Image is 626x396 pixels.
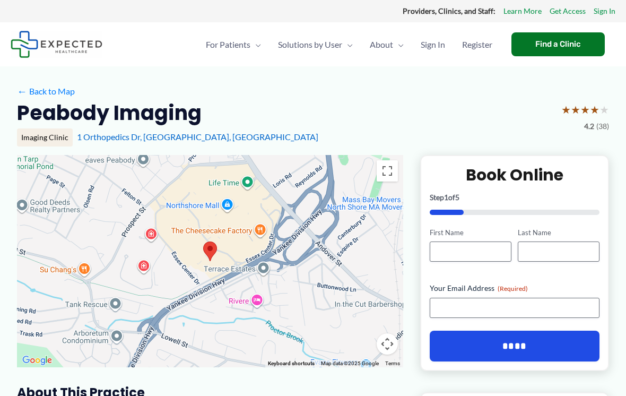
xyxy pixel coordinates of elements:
span: ★ [580,100,590,119]
span: Menu Toggle [393,26,404,63]
span: For Patients [206,26,250,63]
img: Google [20,354,55,367]
a: Terms (opens in new tab) [385,360,400,366]
span: Sign In [421,26,445,63]
a: Find a Clinic [511,32,605,56]
span: ★ [571,100,580,119]
label: Your Email Address [430,283,599,294]
img: Expected Healthcare Logo - side, dark font, small [11,31,102,58]
a: AboutMenu Toggle [361,26,412,63]
h2: Book Online [430,165,599,185]
button: Toggle fullscreen view [377,160,398,182]
a: Register [454,26,501,63]
span: Solutions by User [278,26,342,63]
nav: Primary Site Navigation [197,26,501,63]
a: 1 Orthopedics Dr, [GEOGRAPHIC_DATA], [GEOGRAPHIC_DATA] [77,132,318,142]
span: (Required) [498,285,528,292]
strong: Providers, Clinics, and Staff: [403,6,495,15]
span: (38) [596,119,609,133]
a: Solutions by UserMenu Toggle [269,26,361,63]
a: Open this area in Google Maps (opens a new window) [20,354,55,367]
span: ★ [599,100,609,119]
button: Map camera controls [377,333,398,355]
label: Last Name [518,228,599,238]
span: About [370,26,393,63]
span: Map data ©2025 Google [321,360,379,366]
a: Sign In [594,4,615,18]
a: For PatientsMenu Toggle [197,26,269,63]
span: ★ [590,100,599,119]
div: Imaging Clinic [17,128,73,147]
span: Menu Toggle [250,26,261,63]
span: ★ [561,100,571,119]
span: 5 [455,193,459,202]
p: Step of [430,194,599,201]
span: ← [17,86,27,96]
a: Sign In [412,26,454,63]
a: Learn More [503,4,542,18]
span: 1 [444,193,448,202]
a: ←Back to Map [17,83,75,99]
span: Register [462,26,492,63]
button: Keyboard shortcuts [268,360,315,367]
h2: Peabody Imaging [17,100,202,126]
a: Get Access [550,4,586,18]
span: Menu Toggle [342,26,353,63]
span: 4.2 [584,119,594,133]
label: First Name [430,228,511,238]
